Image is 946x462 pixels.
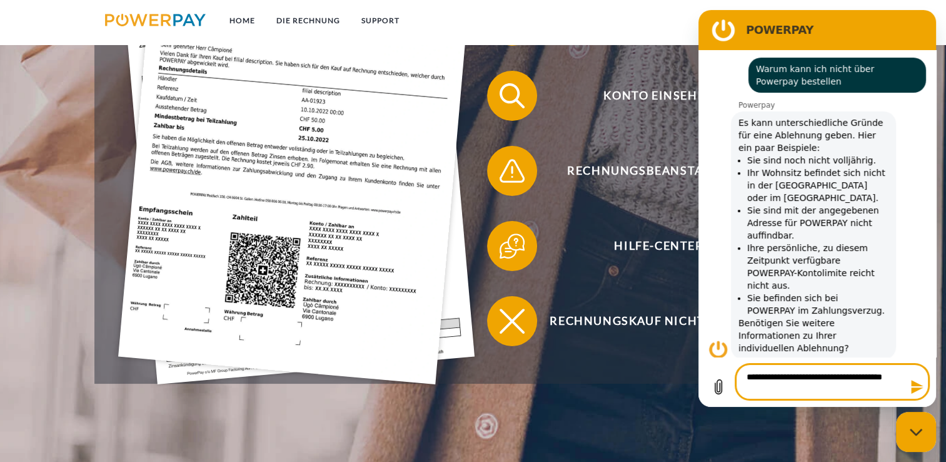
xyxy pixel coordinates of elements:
button: Rechnungsbeanstandung [487,146,812,196]
button: Hilfe-Center [487,221,812,271]
img: qb_search.svg [496,80,528,111]
a: agb [777,9,815,32]
a: SUPPORT [351,9,410,32]
span: Rechnungsbeanstandung [506,146,812,196]
img: qb_warning.svg [496,155,528,187]
span: Rechnungskauf nicht möglich [506,296,812,346]
a: DIE RECHNUNG [266,9,351,32]
img: logo-powerpay.svg [105,14,206,26]
iframe: Messaging-Fenster [698,10,936,407]
button: Konto einsehen [487,71,812,121]
iframe: Schaltfläche zum Öffnen des Messaging-Fensters; Konversation läuft [896,412,936,452]
a: Home [219,9,266,32]
span: Hilfe-Center [506,221,812,271]
span: Konto einsehen [506,71,812,121]
img: qb_close.svg [496,305,528,337]
img: qb_help.svg [496,230,528,262]
button: Rechnungskauf nicht möglich [487,296,812,346]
